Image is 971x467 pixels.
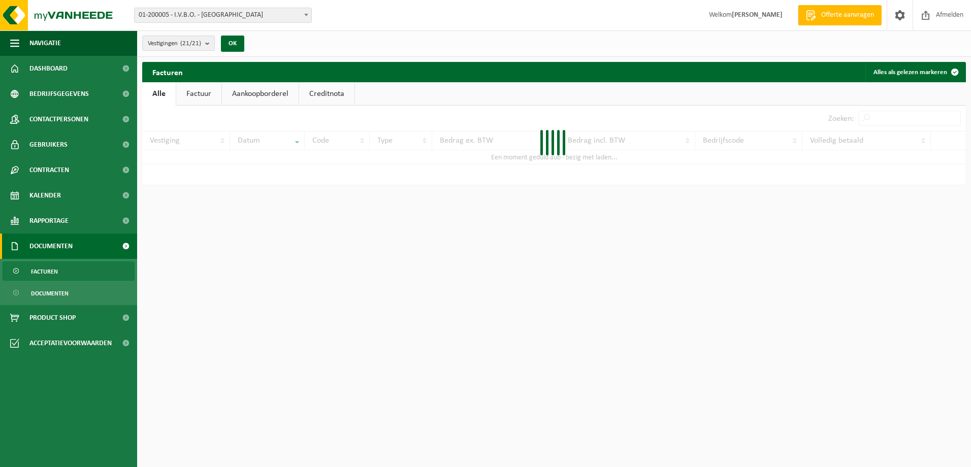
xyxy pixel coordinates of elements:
[29,208,69,233] span: Rapportage
[31,284,69,303] span: Documenten
[221,36,244,52] button: OK
[29,183,61,208] span: Kalender
[29,330,112,356] span: Acceptatievoorwaarden
[134,8,312,23] span: 01-200005 - I.V.B.O. - BRUGGE
[29,233,73,259] span: Documenten
[819,10,877,20] span: Offerte aanvragen
[299,82,354,106] a: Creditnota
[29,305,76,330] span: Product Shop
[865,62,965,82] button: Alles als gelezen markeren
[180,40,201,47] count: (21/21)
[31,262,58,281] span: Facturen
[222,82,299,106] a: Aankoopborderel
[3,261,135,281] a: Facturen
[142,36,215,51] button: Vestigingen(21/21)
[29,56,68,81] span: Dashboard
[29,81,89,107] span: Bedrijfsgegevens
[29,132,68,157] span: Gebruikers
[29,107,88,132] span: Contactpersonen
[142,62,193,82] h2: Facturen
[135,8,311,22] span: 01-200005 - I.V.B.O. - BRUGGE
[29,157,69,183] span: Contracten
[148,36,201,51] span: Vestigingen
[732,11,783,19] strong: [PERSON_NAME]
[176,82,221,106] a: Factuur
[798,5,882,25] a: Offerte aanvragen
[142,82,176,106] a: Alle
[29,30,61,56] span: Navigatie
[3,283,135,303] a: Documenten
